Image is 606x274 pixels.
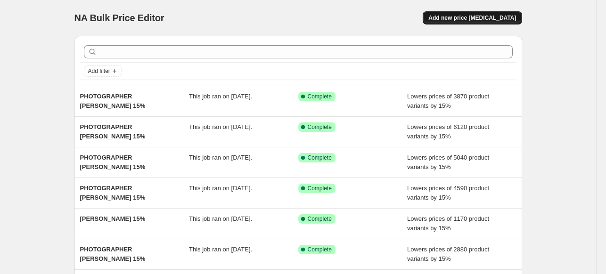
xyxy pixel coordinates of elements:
[189,215,252,222] span: This job ran on [DATE].
[80,215,146,222] span: [PERSON_NAME] 15%
[80,93,146,109] span: PHOTOGRAPHER [PERSON_NAME] 15%
[80,154,146,170] span: PHOTOGRAPHER [PERSON_NAME] 15%
[308,246,332,253] span: Complete
[407,154,489,170] span: Lowers prices of 5040 product variants by 15%
[189,246,252,253] span: This job ran on [DATE].
[308,185,332,192] span: Complete
[407,123,489,140] span: Lowers prices of 6120 product variants by 15%
[308,215,332,223] span: Complete
[74,13,164,23] span: NA Bulk Price Editor
[308,93,332,100] span: Complete
[80,123,146,140] span: PHOTOGRAPHER [PERSON_NAME] 15%
[407,215,489,232] span: Lowers prices of 1170 product variants by 15%
[88,67,110,75] span: Add filter
[80,185,146,201] span: PHOTOGRAPHER [PERSON_NAME] 15%
[308,154,332,161] span: Complete
[189,123,252,130] span: This job ran on [DATE].
[189,185,252,192] span: This job ran on [DATE].
[407,246,489,262] span: Lowers prices of 2880 product variants by 15%
[80,246,146,262] span: PHOTOGRAPHER [PERSON_NAME] 15%
[423,11,522,24] button: Add new price [MEDICAL_DATA]
[428,14,516,22] span: Add new price [MEDICAL_DATA]
[407,93,489,109] span: Lowers prices of 3870 product variants by 15%
[84,65,122,77] button: Add filter
[189,154,252,161] span: This job ran on [DATE].
[407,185,489,201] span: Lowers prices of 4590 product variants by 15%
[189,93,252,100] span: This job ran on [DATE].
[308,123,332,131] span: Complete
